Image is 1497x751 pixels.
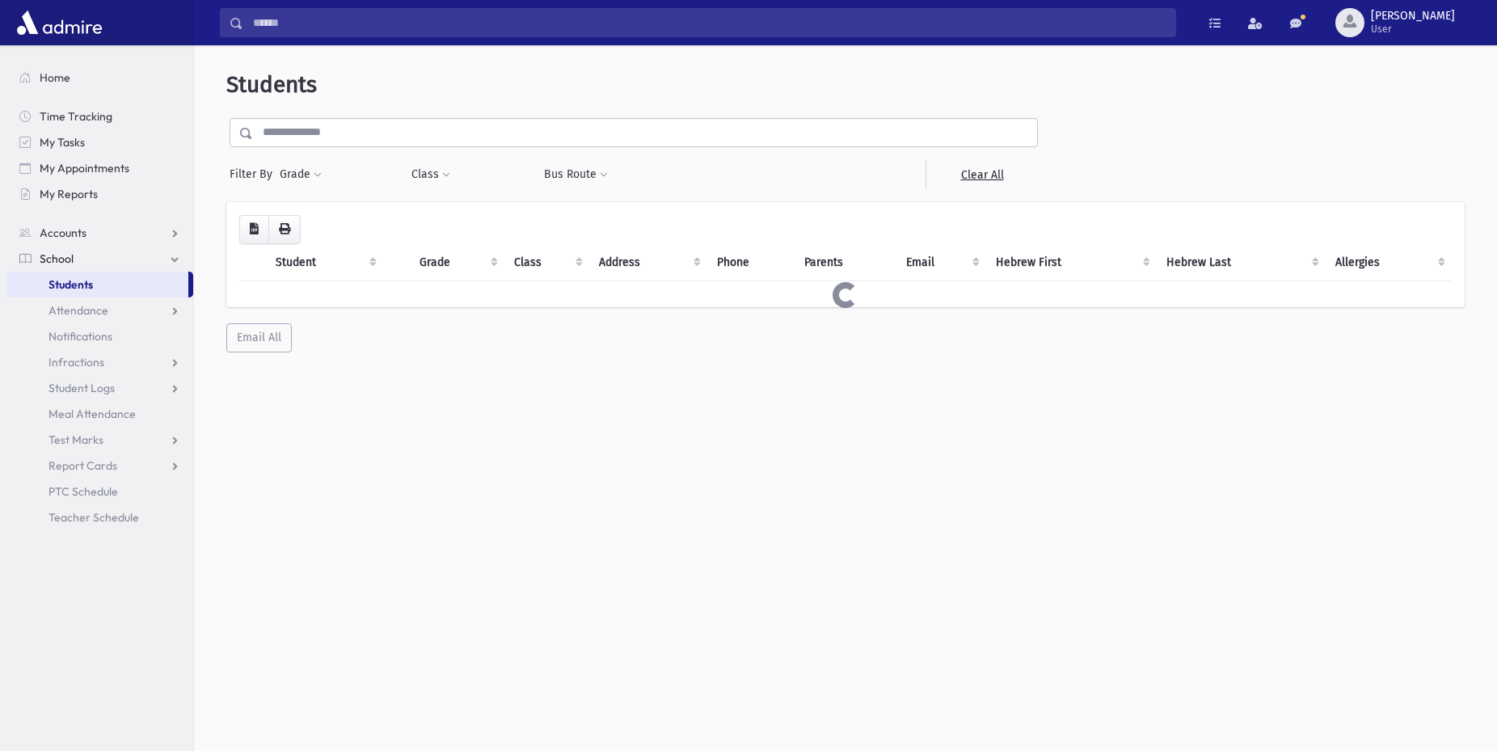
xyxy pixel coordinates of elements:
a: Report Cards [6,453,193,479]
span: Student Logs [48,381,115,395]
span: Accounts [40,226,86,240]
a: My Tasks [6,129,193,155]
a: Time Tracking [6,103,193,129]
a: My Reports [6,181,193,207]
th: Grade [410,244,504,281]
span: [PERSON_NAME] [1371,10,1455,23]
button: Class [411,160,451,189]
span: Notifications [48,329,112,344]
th: Phone [707,244,795,281]
th: Hebrew Last [1157,244,1325,281]
a: Notifications [6,323,193,349]
span: Meal Attendance [48,407,136,421]
a: Student Logs [6,375,193,401]
th: Hebrew First [986,244,1157,281]
button: Email All [226,323,292,352]
a: Students [6,272,188,297]
a: My Appointments [6,155,193,181]
span: Teacher Schedule [48,510,139,525]
span: PTC Schedule [48,484,118,499]
a: Home [6,65,193,91]
span: Time Tracking [40,109,112,124]
a: Clear All [926,160,1038,189]
span: My Appointments [40,161,129,175]
input: Search [243,8,1175,37]
span: My Tasks [40,135,85,150]
button: Grade [279,160,323,189]
span: Home [40,70,70,85]
button: Bus Route [543,160,609,189]
span: School [40,251,74,266]
th: Class [504,244,590,281]
a: Attendance [6,297,193,323]
span: Students [48,277,93,292]
th: Email [896,244,986,281]
span: Filter By [230,166,279,183]
th: Allergies [1326,244,1452,281]
span: Test Marks [48,432,103,447]
span: User [1371,23,1455,36]
span: Attendance [48,303,108,318]
img: AdmirePro [13,6,106,39]
button: CSV [239,215,269,244]
a: School [6,246,193,272]
a: Infractions [6,349,193,375]
button: Print [268,215,301,244]
a: Test Marks [6,427,193,453]
a: Accounts [6,220,193,246]
th: Parents [795,244,896,281]
span: My Reports [40,187,98,201]
a: PTC Schedule [6,479,193,504]
span: Report Cards [48,458,117,473]
span: Students [226,71,317,98]
a: Teacher Schedule [6,504,193,530]
th: Address [589,244,706,281]
span: Infractions [48,355,104,369]
a: Meal Attendance [6,401,193,427]
th: Student [266,244,383,281]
